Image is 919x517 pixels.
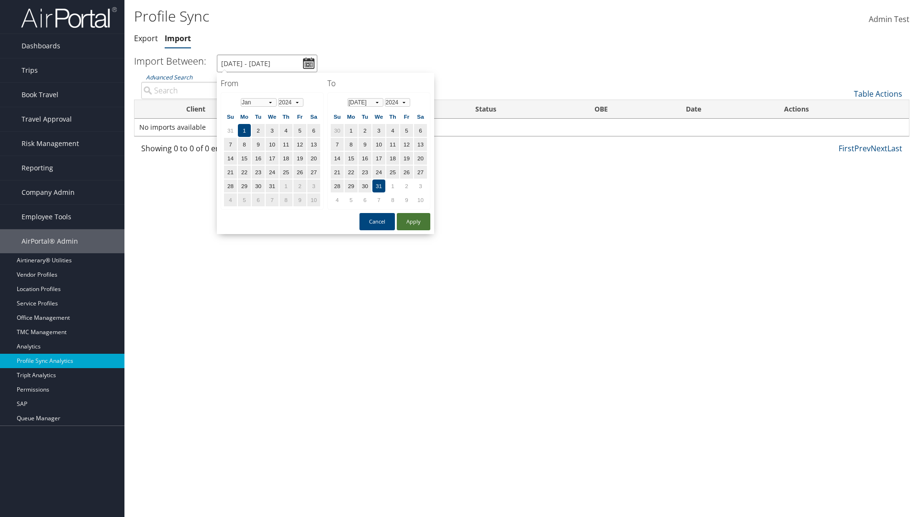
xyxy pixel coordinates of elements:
td: 2 [252,124,265,137]
h1: Profile Sync [134,6,651,26]
span: Risk Management [22,132,79,156]
td: 10 [414,193,427,206]
td: 3 [266,124,279,137]
th: Actions [775,100,909,119]
td: 13 [307,138,320,151]
td: 7 [266,193,279,206]
a: Import [165,33,191,44]
td: 17 [266,152,279,165]
td: 29 [238,180,251,192]
span: Dashboards [22,34,60,58]
td: 5 [345,193,358,206]
td: 26 [400,166,413,179]
td: 3 [414,180,427,192]
th: Fr [400,110,413,123]
span: Company Admin [22,180,75,204]
td: 5 [293,124,306,137]
th: Client: activate to sort column ascending [178,100,290,119]
th: Tu [252,110,265,123]
td: 18 [386,152,399,165]
td: 6 [414,124,427,137]
td: 17 [372,152,385,165]
td: 30 [331,124,344,137]
td: 8 [345,138,358,151]
td: 22 [238,166,251,179]
img: airportal-logo.png [21,6,117,29]
td: 15 [238,152,251,165]
h4: To [327,78,430,89]
th: Su [331,110,344,123]
span: AirPortal® Admin [22,229,78,253]
td: 1 [238,124,251,137]
td: 4 [280,124,292,137]
th: Mo [238,110,251,123]
a: Prev [854,143,871,154]
div: Showing 0 to 0 of 0 entries [141,143,321,159]
span: Book Travel [22,83,58,107]
td: 9 [293,193,306,206]
td: 9 [359,138,371,151]
span: Admin Test [869,14,909,24]
td: 14 [224,152,237,165]
h3: Import Between: [134,55,206,67]
td: 19 [293,152,306,165]
td: 6 [359,193,371,206]
td: 1 [280,180,292,192]
td: 30 [359,180,371,192]
td: 31 [266,180,279,192]
td: 2 [293,180,306,192]
td: 7 [224,138,237,151]
td: 21 [224,166,237,179]
td: 31 [372,180,385,192]
td: 3 [372,124,385,137]
td: 9 [252,138,265,151]
td: 31 [224,124,237,137]
td: 12 [400,138,413,151]
td: 16 [359,152,371,165]
a: Next [871,143,887,154]
td: 8 [386,193,399,206]
button: Cancel [359,213,395,230]
th: Th [280,110,292,123]
th: Tu [359,110,371,123]
a: Table Actions [854,89,902,99]
th: Fr [293,110,306,123]
td: 20 [307,152,320,165]
td: 6 [307,124,320,137]
th: Sa [414,110,427,123]
td: 12 [293,138,306,151]
td: 7 [372,193,385,206]
td: 2 [359,124,371,137]
a: First [839,143,854,154]
a: Admin Test [869,5,909,34]
td: 28 [224,180,237,192]
td: 5 [238,193,251,206]
td: 10 [307,193,320,206]
td: 16 [252,152,265,165]
td: 15 [345,152,358,165]
td: 9 [400,193,413,206]
a: Last [887,143,902,154]
input: Advanced Search [141,82,321,99]
th: Sa [307,110,320,123]
td: 6 [252,193,265,206]
button: Apply [397,213,430,230]
h4: From [221,78,324,89]
span: Trips [22,58,38,82]
th: Status: activate to sort column descending [467,100,586,119]
td: 18 [280,152,292,165]
a: Export [134,33,158,44]
td: 8 [238,138,251,151]
input: [DATE] - [DATE] [217,55,317,72]
td: 11 [280,138,292,151]
td: 29 [345,180,358,192]
td: 27 [307,166,320,179]
td: 4 [386,124,399,137]
th: We [266,110,279,123]
span: Reporting [22,156,53,180]
td: 24 [372,166,385,179]
td: 14 [331,152,344,165]
td: 2 [400,180,413,192]
span: Employee Tools [22,205,71,229]
td: 7 [331,138,344,151]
